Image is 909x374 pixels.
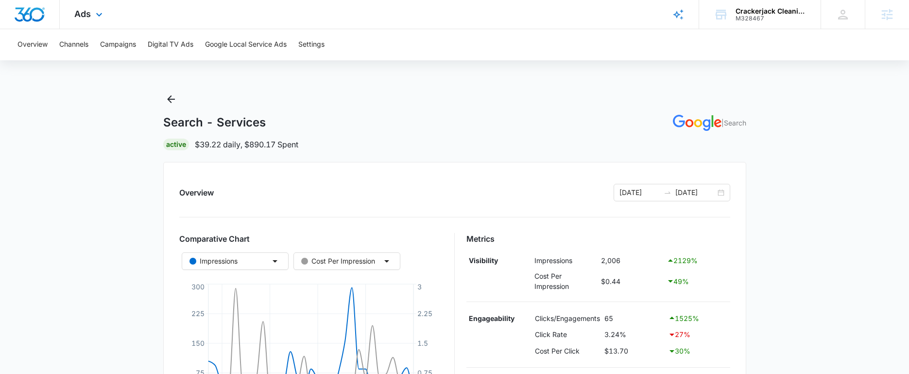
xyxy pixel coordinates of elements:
div: Active [163,139,189,150]
button: Campaigns [100,29,136,60]
td: Cost Per Impression [532,268,599,294]
button: Cost Per Impression [293,252,400,270]
div: 2129 % [667,255,728,267]
div: Cost Per Impression [301,256,375,267]
div: Domain Overview [37,57,87,64]
div: 49 % [667,275,728,287]
div: Keywords by Traffic [107,57,164,64]
button: Overview [17,29,48,60]
button: Settings [298,29,325,60]
tspan: 150 [191,339,204,347]
div: 30 % [668,345,728,357]
button: Digital TV Ads [148,29,193,60]
p: $39.22 daily , $890.17 Spent [195,139,298,150]
img: tab_keywords_by_traffic_grey.svg [97,56,104,64]
p: | Search [721,118,746,128]
td: Click Rate [532,326,602,343]
input: Start date [619,187,660,198]
div: v 4.0.25 [27,16,48,23]
img: logo_orange.svg [16,16,23,23]
div: account id [736,15,806,22]
div: 27 % [668,329,728,340]
h1: Search - Services [163,115,266,130]
input: End date [675,187,716,198]
h3: Comparative Chart [179,233,443,245]
button: Back [163,91,179,107]
button: Channels [59,29,88,60]
h3: Metrics [466,233,730,245]
td: Clicks/Engagements [532,310,602,326]
h2: Overview [179,187,214,198]
td: Cost Per Click [532,343,602,359]
td: 3.24% [602,326,666,343]
td: 2,006 [599,252,664,269]
div: 1525 % [668,312,728,324]
span: Ads [74,9,91,19]
span: to [664,189,671,196]
button: Google Local Service Ads [205,29,287,60]
div: Domain: [DOMAIN_NAME] [25,25,107,33]
div: account name [736,7,806,15]
tspan: 2.25 [417,309,432,318]
tspan: 225 [191,309,204,318]
td: 65 [602,310,666,326]
strong: Engageability [469,314,515,322]
tspan: 1.5 [417,339,428,347]
tspan: 300 [191,282,204,290]
img: website_grey.svg [16,25,23,33]
div: Impressions [189,256,238,267]
img: GOOGLE_ADS [673,115,721,131]
strong: Visibility [469,256,498,265]
span: swap-right [664,189,671,196]
button: Impressions [182,252,289,270]
img: tab_domain_overview_orange.svg [26,56,34,64]
td: $0.44 [599,268,664,294]
tspan: 3 [417,282,422,290]
td: Impressions [532,252,599,269]
td: $13.70 [602,343,666,359]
